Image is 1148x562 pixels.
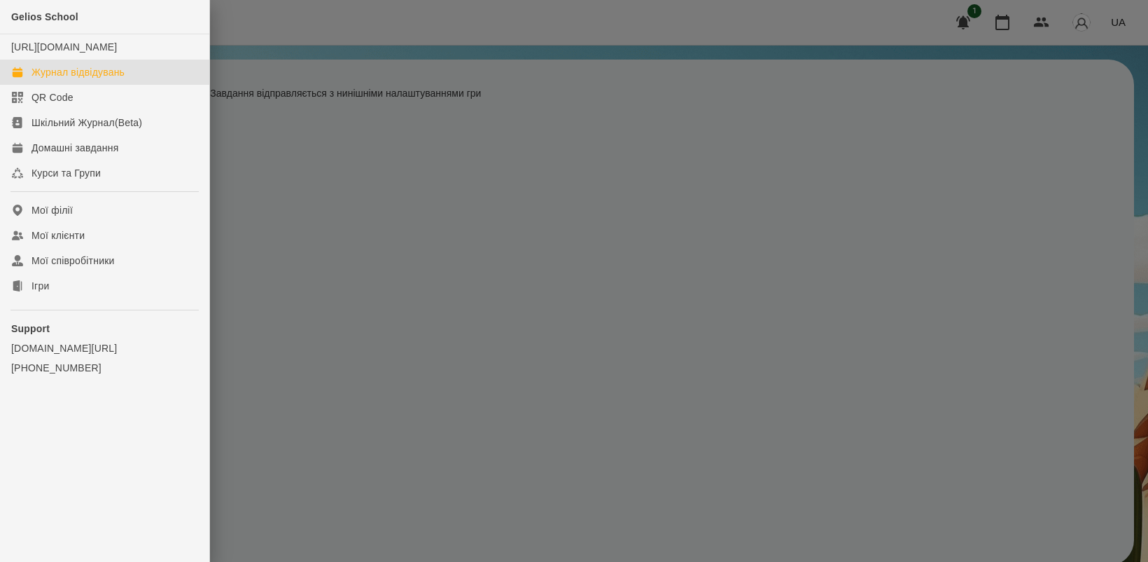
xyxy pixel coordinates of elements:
div: Мої клієнти [31,228,85,242]
div: Домашні завдання [31,141,118,155]
p: Support [11,322,198,336]
div: Мої співробітники [31,254,115,268]
div: QR Code [31,90,73,104]
span: Gelios School [11,11,78,22]
div: Шкільний Журнал(Beta) [31,116,142,130]
a: [PHONE_NUMBER] [11,361,198,375]
a: [URL][DOMAIN_NAME] [11,41,117,53]
div: Курси та Групи [31,166,101,180]
div: Журнал відвідувань [31,65,125,79]
a: [DOMAIN_NAME][URL] [11,341,198,355]
div: Ігри [31,279,49,293]
div: Мої філії [31,203,73,217]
